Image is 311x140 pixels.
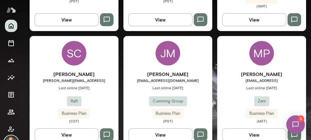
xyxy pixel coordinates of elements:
[217,85,306,90] span: Last online [DATE]
[249,41,274,66] div: MP
[123,70,212,78] h6: [PERSON_NAME]
[5,89,17,101] button: Documents
[5,71,17,84] button: Insights
[217,118,306,123] span: (MST)
[5,20,17,32] button: Home
[128,13,193,26] button: View
[123,118,212,123] span: (PST)
[155,41,180,66] div: JM
[254,98,269,104] span: Zeni
[217,78,306,83] span: [EMAIL_ADDRESS]
[6,4,16,16] img: Mento
[217,70,306,78] h6: [PERSON_NAME]
[149,98,187,104] span: Cumming Group
[5,37,17,49] button: Sessions
[222,13,286,26] button: View
[246,110,278,117] span: Business Plan
[30,118,118,123] span: (CST)
[5,123,17,135] button: Client app
[58,110,90,117] span: Business Plan
[67,98,81,104] span: Raft
[123,78,212,83] span: [EMAIL_ADDRESS][DOMAIN_NAME]
[5,106,17,118] button: Members
[123,85,212,90] span: Last online [DATE]
[30,78,118,83] span: [PERSON_NAME][EMAIL_ADDRESS]
[217,3,306,8] span: (GMT)
[35,13,99,26] button: View
[30,85,118,90] span: Last online [DATE]
[62,41,86,66] div: SC
[152,110,184,117] span: Business Plan
[30,70,118,78] h6: [PERSON_NAME]
[5,54,17,66] button: Growth Plan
